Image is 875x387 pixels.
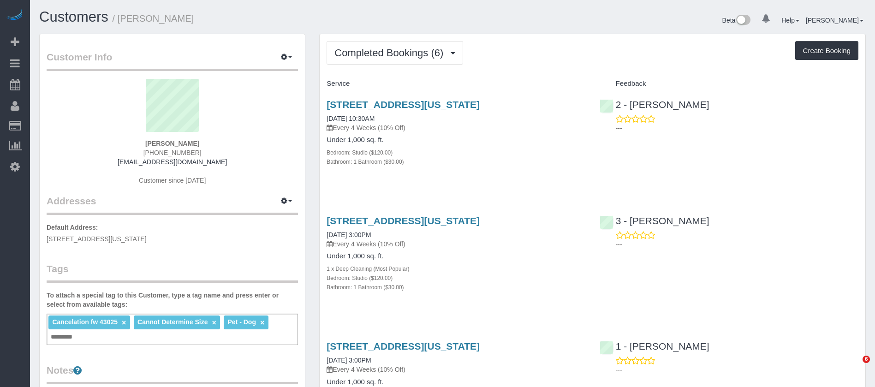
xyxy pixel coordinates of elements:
h4: Service [327,80,585,88]
a: Beta [722,17,751,24]
a: [DATE] 3:00PM [327,231,371,238]
button: Completed Bookings (6) [327,41,463,65]
a: [EMAIL_ADDRESS][DOMAIN_NAME] [118,158,227,166]
small: Bathroom: 1 Bathroom ($30.00) [327,159,404,165]
small: / [PERSON_NAME] [113,13,194,24]
legend: Notes [47,363,298,384]
p: Every 4 Weeks (10% Off) [327,239,585,249]
a: [PERSON_NAME] [806,17,863,24]
button: Create Booking [795,41,858,60]
span: [STREET_ADDRESS][US_STATE] [47,235,147,243]
p: --- [616,365,858,375]
a: [STREET_ADDRESS][US_STATE] [327,341,480,351]
small: Bedroom: Studio ($120.00) [327,149,393,156]
a: Help [781,17,799,24]
p: Every 4 Weeks (10% Off) [327,123,585,132]
label: Default Address: [47,223,98,232]
label: To attach a special tag to this Customer, type a tag name and press enter or select from availabl... [47,291,298,309]
h4: Under 1,000 sq. ft. [327,252,585,260]
span: [PHONE_NUMBER] [143,149,202,156]
a: × [212,319,216,327]
img: Automaid Logo [6,9,24,22]
p: --- [616,124,858,133]
a: 3 - [PERSON_NAME] [600,215,709,226]
a: [DATE] 3:00PM [327,357,371,364]
small: 1 x Deep Cleaning (Most Popular) [327,266,409,272]
span: Pet - Dog [228,318,256,326]
a: [STREET_ADDRESS][US_STATE] [327,215,480,226]
h4: Under 1,000 sq. ft. [327,378,585,386]
a: Customers [39,9,108,25]
small: Bathroom: 1 Bathroom ($30.00) [327,284,404,291]
legend: Customer Info [47,50,298,71]
h4: Feedback [600,80,858,88]
iframe: Intercom live chat [844,356,866,378]
span: Completed Bookings (6) [334,47,448,59]
span: Customer since [DATE] [139,177,206,184]
a: 2 - [PERSON_NAME] [600,99,709,110]
small: Bedroom: Studio ($120.00) [327,275,393,281]
span: 6 [863,356,870,363]
a: [STREET_ADDRESS][US_STATE] [327,99,480,110]
a: [DATE] 10:30AM [327,115,375,122]
span: Cancelation fw 43025 [52,318,118,326]
img: New interface [735,15,750,27]
a: × [260,319,264,327]
a: × [122,319,126,327]
p: --- [616,240,858,249]
span: Cannot Determine Size [137,318,208,326]
a: 1 - [PERSON_NAME] [600,341,709,351]
legend: Tags [47,262,298,283]
strong: [PERSON_NAME] [145,140,199,147]
h4: Under 1,000 sq. ft. [327,136,585,144]
p: Every 4 Weeks (10% Off) [327,365,585,374]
